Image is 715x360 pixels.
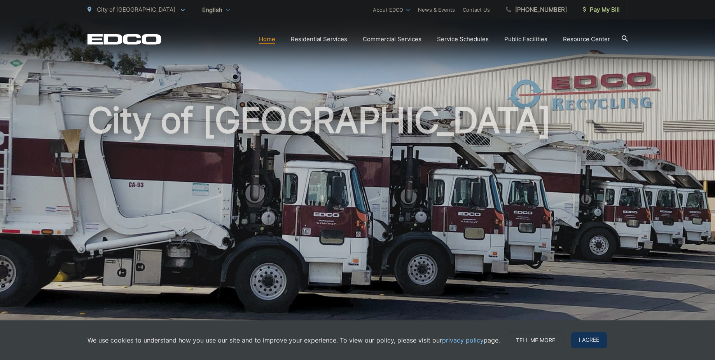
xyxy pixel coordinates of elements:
[563,35,610,44] a: Resource Center
[442,336,484,345] a: privacy policy
[508,332,563,348] a: Tell me more
[87,34,161,45] a: EDCD logo. Return to the homepage.
[504,35,547,44] a: Public Facilities
[418,5,455,14] a: News & Events
[571,332,607,348] span: I agree
[463,5,490,14] a: Contact Us
[437,35,489,44] a: Service Schedules
[87,101,628,347] h1: City of [GEOGRAPHIC_DATA]
[363,35,421,44] a: Commercial Services
[373,5,410,14] a: About EDCO
[583,5,620,14] span: Pay My Bill
[196,3,236,17] span: English
[291,35,347,44] a: Residential Services
[97,6,175,13] span: City of [GEOGRAPHIC_DATA]
[259,35,275,44] a: Home
[87,336,500,345] p: We use cookies to understand how you use our site and to improve your experience. To view our pol...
